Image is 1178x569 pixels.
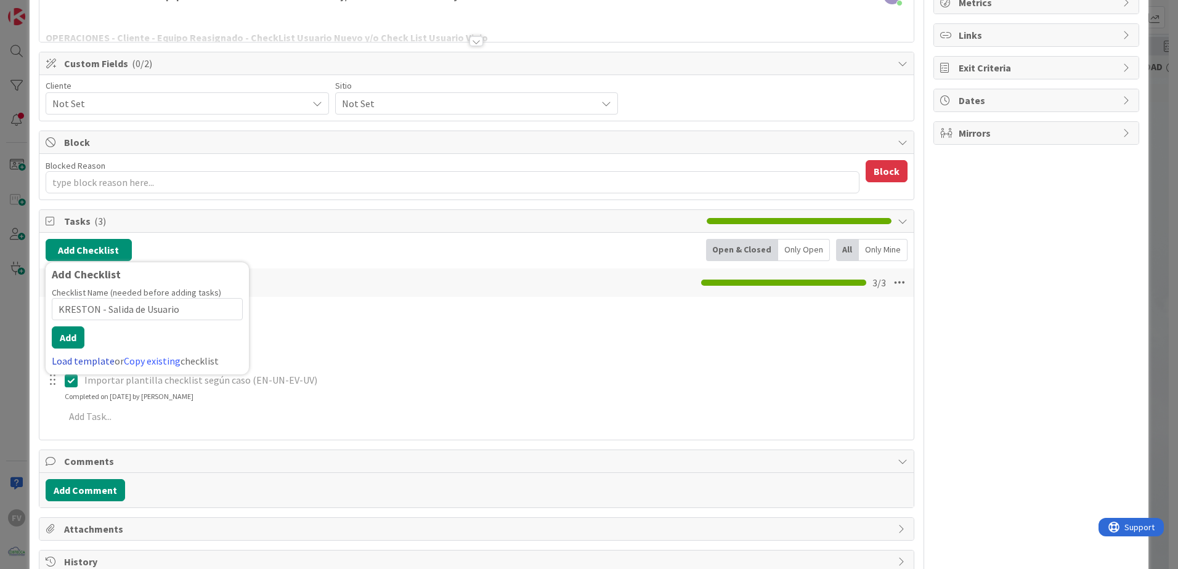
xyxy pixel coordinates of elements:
span: History [64,554,892,569]
button: Add Checklist [46,239,132,261]
span: Attachments [64,522,892,536]
div: Completed on [DATE] by [PERSON_NAME] [65,391,193,402]
div: Only Open [778,239,830,261]
button: Add Comment [46,479,125,501]
label: Checklist Name (needed before adding tasks) [52,287,221,298]
span: ( 3 ) [94,215,106,227]
span: Block [64,135,892,150]
span: 3 / 3 [872,275,886,290]
span: Mirrors [959,126,1116,140]
span: Dates [959,93,1116,108]
p: Importar plantilla checklist según caso (EN-UN-EV-UV) [84,373,905,387]
div: Open & Closed [706,239,778,261]
span: Tasks [64,214,701,228]
label: Blocked Reason [46,160,105,171]
a: Load template [52,355,115,367]
p: Importar plantilla checklist de cliente [84,337,905,352]
span: Not Set [342,95,591,112]
div: Sitio [335,81,619,90]
div: or checklist [52,353,243,368]
span: Exit Criteria [959,60,1116,75]
div: Add Checklist [52,268,243,281]
span: ( 0/2 ) [132,57,152,70]
span: Support [26,2,56,17]
span: Not Set [52,95,301,112]
span: Custom Fields [64,56,892,71]
button: Add [52,326,84,349]
span: Links [959,28,1116,42]
button: Block [866,160,908,182]
div: Only Mine [859,239,908,261]
div: All [836,239,859,261]
p: Hacerse Owner de la tarjeta [84,301,905,315]
a: Copy existing [124,355,181,367]
div: Cliente [46,81,329,90]
span: Comments [64,454,892,469]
